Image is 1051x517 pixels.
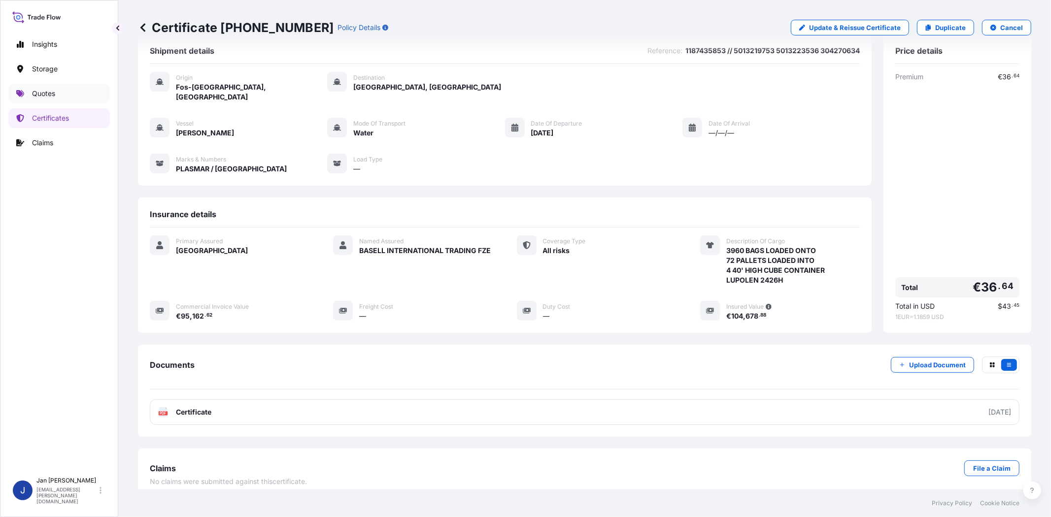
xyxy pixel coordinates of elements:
span: Primary Assured [176,237,223,245]
span: 3960 BAGS LOADED ONTO 72 PALLETS LOADED INTO 4 40' HIGH CUBE CONTAINER LUPOLEN 2426H [726,246,825,285]
span: 36 [1002,73,1011,80]
span: Documents [150,360,195,370]
p: Jan [PERSON_NAME] [36,477,98,485]
p: Policy Details [338,23,380,32]
span: Duty Cost [543,303,571,311]
span: Destination [353,74,385,82]
a: PDFCertificate[DATE] [150,399,1019,425]
span: 43 [1002,303,1011,310]
span: . [1012,74,1013,78]
span: Coverage Type [543,237,586,245]
span: 162 [192,313,204,320]
span: J [20,485,25,495]
a: Update & Reissue Certificate [791,20,909,35]
span: Total [901,283,918,292]
a: Privacy Policy [932,499,972,507]
span: , [743,313,746,320]
span: 64 [1014,74,1019,78]
span: € [998,73,1002,80]
span: Certificate [176,407,211,417]
span: Description Of Cargo [726,237,785,245]
div: [DATE] [988,407,1011,417]
span: No claims were submitted against this certificate . [150,477,307,486]
span: 62 [206,314,212,317]
span: 1 EUR = 1.1859 USD [895,313,1019,321]
span: BASELL INTERNATIONAL TRADING FZE [359,246,491,256]
span: — [353,164,360,174]
span: —/—/— [709,128,734,138]
p: Insights [32,39,57,49]
span: [GEOGRAPHIC_DATA] [176,246,248,256]
p: Quotes [32,89,55,98]
span: 88 [761,314,767,317]
span: 104 [731,313,743,320]
p: Claims [32,138,53,148]
span: Commercial Invoice Value [176,303,249,311]
span: . [759,314,760,317]
a: Duplicate [917,20,974,35]
p: Update & Reissue Certificate [809,23,901,32]
span: Mode of Transport [353,120,406,128]
span: Claims [150,463,176,473]
span: Origin [176,74,193,82]
span: Insurance details [150,209,216,219]
p: Cancel [1000,23,1023,32]
span: — [359,311,366,321]
span: 678 [746,313,758,320]
span: All risks [543,246,570,256]
a: Quotes [8,84,110,103]
p: Certificates [32,113,69,123]
span: $ [998,303,1002,310]
span: PLASMAR / [GEOGRAPHIC_DATA] [176,164,287,174]
p: Duplicate [935,23,966,32]
a: Storage [8,59,110,79]
p: File a Claim [973,463,1011,473]
span: Date of Departure [531,120,582,128]
text: PDF [160,412,167,415]
span: [DATE] [531,128,554,138]
span: 64 [1002,283,1014,289]
button: Upload Document [891,357,974,373]
span: . [1012,304,1013,307]
span: Vessel [176,120,194,128]
span: . [204,314,206,317]
a: File a Claim [964,460,1019,476]
span: Freight Cost [359,303,393,311]
a: Insights [8,34,110,54]
span: . [998,283,1001,289]
span: Premium [895,72,923,82]
span: Total in USD [895,301,935,311]
span: , [190,313,192,320]
span: € [973,281,981,293]
span: 36 [981,281,997,293]
p: Storage [32,64,58,74]
span: [GEOGRAPHIC_DATA], [GEOGRAPHIC_DATA] [353,82,501,92]
span: [PERSON_NAME] [176,128,234,138]
span: € [176,313,181,320]
a: Claims [8,133,110,153]
a: Cookie Notice [980,499,1019,507]
span: Marks & Numbers [176,156,226,163]
span: Fos-[GEOGRAPHIC_DATA], [GEOGRAPHIC_DATA] [176,82,327,102]
span: Date of Arrival [709,120,750,128]
span: Named Assured [359,237,404,245]
span: Water [353,128,373,138]
span: — [543,311,550,321]
span: Load Type [353,156,382,163]
span: 45 [1014,304,1019,307]
span: 95 [181,313,190,320]
span: € [726,313,731,320]
button: Cancel [982,20,1031,35]
p: Certificate [PHONE_NUMBER] [138,20,334,35]
p: Upload Document [909,360,966,370]
a: Certificates [8,108,110,128]
span: Insured Value [726,303,764,311]
p: [EMAIL_ADDRESS][PERSON_NAME][DOMAIN_NAME] [36,486,98,504]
